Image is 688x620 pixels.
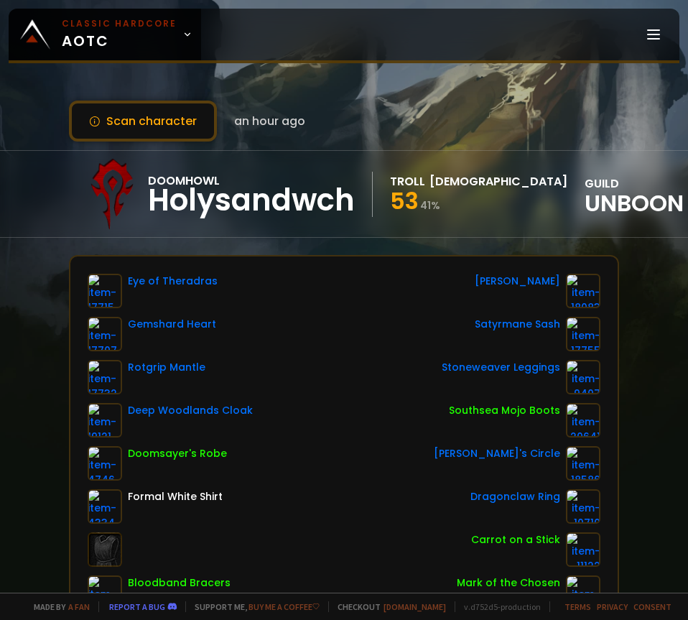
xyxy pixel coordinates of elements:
img: item-11122 [566,532,600,567]
a: Classic HardcoreAOTC [9,9,201,60]
div: Troll [390,172,425,190]
div: Holysandwch [148,190,355,211]
span: Checkout [328,601,446,612]
div: Gemshard Heart [128,317,216,332]
a: Buy me a coffee [248,601,320,612]
img: item-18083 [566,274,600,308]
img: item-18586 [566,446,600,481]
img: item-17715 [88,274,122,308]
img: item-17732 [88,360,122,394]
a: Report a bug [109,601,165,612]
div: [DEMOGRAPHIC_DATA] [429,172,567,190]
span: an hour ago [234,112,305,130]
a: Terms [564,601,591,612]
img: item-17755 [566,317,600,351]
div: guild [585,175,684,214]
a: a fan [68,601,90,612]
div: Rotgrip Mantle [128,360,205,375]
span: AOTC [62,17,177,52]
div: Eye of Theradras [128,274,218,289]
div: [PERSON_NAME]'s Circle [434,446,560,461]
small: Classic Hardcore [62,17,177,30]
span: Made by [25,601,90,612]
a: [DOMAIN_NAME] [383,601,446,612]
div: Doomsayer's Robe [128,446,227,461]
div: Stoneweaver Leggings [442,360,560,375]
img: item-19121 [88,403,122,438]
img: item-17707 [88,317,122,351]
img: item-4334 [88,489,122,524]
img: item-10710 [566,489,600,524]
div: Doomhowl [148,172,355,190]
img: item-9407 [566,360,600,394]
div: Formal White Shirt [128,489,223,504]
div: Mark of the Chosen [457,575,560,591]
span: v. d752d5 - production [455,601,541,612]
a: Consent [633,601,671,612]
div: Carrot on a Stick [471,532,560,547]
small: 41 % [420,198,440,213]
span: Unboon [585,193,684,214]
div: Satyrmane Sash [475,317,560,332]
div: [PERSON_NAME] [475,274,560,289]
img: item-4746 [88,446,122,481]
span: Support me, [185,601,320,612]
div: Bloodband Bracers [128,575,231,591]
div: Dragonclaw Ring [470,489,560,504]
div: Southsea Mojo Boots [449,403,560,418]
button: Scan character [69,101,217,142]
a: Privacy [597,601,628,612]
img: item-20641 [566,403,600,438]
span: 53 [390,185,419,217]
div: Deep Woodlands Cloak [128,403,253,418]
